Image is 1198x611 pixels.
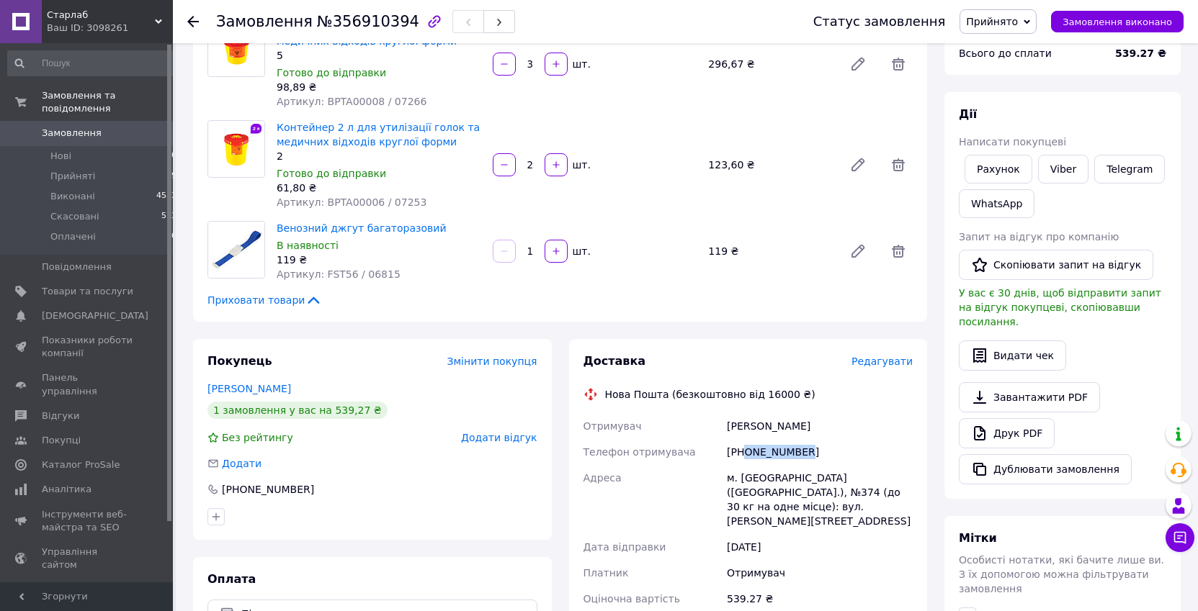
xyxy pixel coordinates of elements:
div: Нова Пошта (безкоштовно від 16000 ₴) [602,387,819,402]
a: Венозний джгут багаторазовий [277,222,447,234]
a: Завантажити PDF [959,382,1100,412]
span: Панель управління [42,371,133,397]
span: Скасовані [50,210,99,223]
span: №356910394 [317,13,419,30]
b: 539.27 ₴ [1115,47,1166,59]
div: Повернутися назад [187,14,199,29]
span: Інструменти веб-майстра та SEO [42,508,133,534]
div: Отримувач [724,560,916,586]
a: Контейнер 5 л для утилізації голок та медичних відходів круглої форми [277,21,480,47]
a: WhatsApp [959,189,1034,218]
button: Замовлення виконано [1051,11,1184,32]
span: Оціночна вартість [584,593,680,605]
div: м. [GEOGRAPHIC_DATA] ([GEOGRAPHIC_DATA].), №374 (до 30 кг на одне місце): вул. [PERSON_NAME][STRE... [724,465,916,534]
span: Отримувач [584,420,642,432]
button: Видати чек [959,340,1066,371]
span: Особисті нотатки, які бачите лише ви. З їх допомогою можна фільтрувати замовлення [959,554,1164,594]
button: Чат з покупцем [1166,523,1194,552]
button: Скопіювати запит на відгук [959,250,1153,280]
span: Змінити покупця [447,356,537,367]
span: Прийняті [50,170,95,183]
a: [PERSON_NAME] [207,383,291,394]
span: Написати покупцеві [959,136,1066,148]
span: Замовлення та повідомлення [42,89,173,115]
span: Видалити [884,150,913,179]
span: Покупці [42,434,81,447]
span: Покупець [207,354,272,368]
span: Виконані [50,190,95,203]
span: 0 [171,230,176,243]
span: Артикул: FST56 / 06815 [277,268,401,280]
div: [DATE] [724,534,916,560]
a: Редагувати [844,150,872,179]
a: Друк PDF [959,418,1055,448]
span: Відгуки [42,409,79,422]
div: 119 ₴ [702,241,838,261]
span: Артикул: BPTA00008 / 07266 [277,96,426,107]
button: Рахунок [965,155,1032,184]
a: Редагувати [844,50,872,78]
span: Оплачені [50,230,96,243]
div: Ваш ID: 3098261 [47,22,173,35]
span: Редагувати [851,356,913,367]
span: Дата відправки [584,541,666,553]
span: Каталог ProSale [42,458,120,471]
span: В наявності [277,240,339,251]
div: 98,89 ₴ [277,80,481,94]
a: Telegram [1094,155,1165,184]
a: Viber [1038,155,1089,184]
div: 123,60 ₴ [702,155,838,175]
div: шт. [569,158,592,172]
span: Видалити [884,50,913,78]
div: шт. [569,244,592,258]
span: Замовлення [216,13,313,30]
span: Прийнято [966,16,1018,27]
span: Замовлення [42,127,102,140]
span: 0 [171,150,176,163]
span: Всього до сплати [959,47,1052,59]
span: 9 [171,170,176,183]
div: 5 [277,48,481,63]
a: Контейнер 2 л для утилізації голок та медичних відходів круглої форми [277,122,480,148]
div: 119 ₴ [277,253,481,267]
span: Додати відгук [461,432,537,443]
span: Артикул: BPTA00006 / 07253 [277,196,426,208]
div: 296,67 ₴ [702,54,838,74]
span: Нові [50,150,71,163]
span: Управління сайтом [42,546,133,571]
div: Статус замовлення [813,14,946,29]
span: Повідомлення [42,261,112,273]
span: Товари та послуги [42,285,133,298]
span: Запит на відгук про компанію [959,231,1119,243]
div: шт. [569,57,592,71]
div: 1 замовлення у вас на 539,27 ₴ [207,402,388,419]
span: Доставка [584,354,646,368]
button: Дублювати замовлення [959,454,1132,484]
span: Адреса [584,472,622,484]
img: Контейнер 5 л для утилізації голок та медичних відходів круглої форми [208,20,264,76]
span: Показники роботи компанії [42,334,133,360]
span: Приховати товари [207,293,322,307]
img: Контейнер 2 л для утилізації голок та медичних відходів круглої форми [208,121,264,177]
input: Пошук [7,50,178,76]
span: Видалити [884,237,913,266]
span: Готово до відправки [277,168,386,179]
a: Редагувати [844,237,872,266]
span: 4583 [156,190,176,203]
span: Телефон отримувача [584,446,696,458]
span: Дії [959,107,977,121]
span: Оплата [207,572,256,586]
span: Старлаб [47,9,155,22]
span: Замовлення виконано [1063,17,1172,27]
span: Додати [222,458,261,469]
span: Аналітика [42,483,91,496]
span: У вас є 30 днів, щоб відправити запит на відгук покупцеві, скопіювавши посилання. [959,287,1161,327]
span: Платник [584,567,629,579]
div: 61,80 ₴ [277,181,481,195]
span: Без рейтингу [222,432,293,443]
div: [PHONE_NUMBER] [724,439,916,465]
img: Венозний джгут багаторазовий [208,222,264,278]
div: 2 [277,149,481,163]
div: [PHONE_NUMBER] [220,482,316,497]
span: Готово до відправки [277,67,386,78]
